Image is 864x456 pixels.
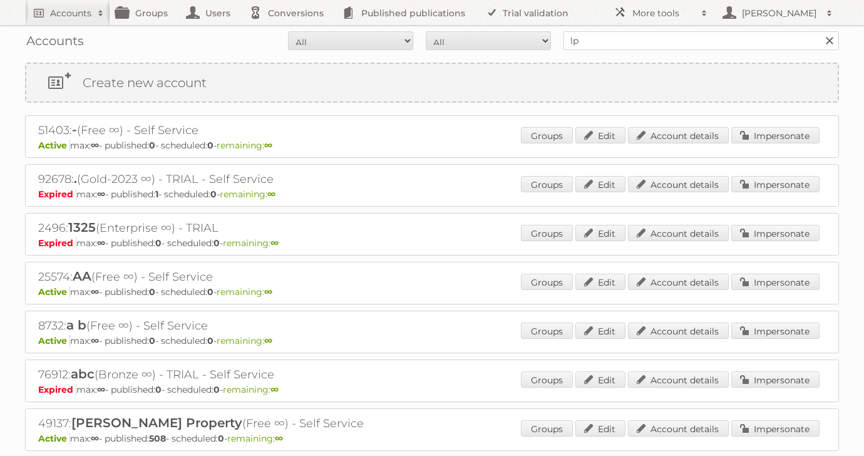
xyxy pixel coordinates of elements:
a: Groups [521,371,573,388]
span: remaining: [217,140,272,151]
a: Edit [575,176,625,192]
a: Edit [575,225,625,241]
a: Edit [575,323,625,339]
span: remaining: [220,189,275,200]
p: max: - published: - scheduled: - [38,384,826,395]
strong: 0 [149,335,155,346]
strong: 1 [155,189,158,200]
strong: ∞ [91,286,99,298]
strong: 0 [210,189,217,200]
span: remaining: [227,433,283,444]
strong: ∞ [264,335,272,346]
strong: 0 [207,335,213,346]
a: Edit [575,127,625,143]
span: Expired [38,237,76,249]
p: max: - published: - scheduled: - [38,286,826,298]
span: Active [38,140,70,151]
a: Impersonate [731,323,820,339]
span: Expired [38,189,76,200]
strong: 0 [218,433,224,444]
span: abc [71,366,95,381]
span: remaining: [217,335,272,346]
strong: ∞ [91,335,99,346]
a: Account details [628,420,729,437]
h2: [PERSON_NAME] [739,7,820,19]
a: Account details [628,323,729,339]
strong: ∞ [91,140,99,151]
h2: Accounts [50,7,91,19]
a: Groups [521,127,573,143]
h2: 25574: (Free ∞) - Self Service [38,269,476,285]
a: Create new account [26,64,838,101]
h2: 8732: (Free ∞) - Self Service [38,318,476,334]
span: Active [38,286,70,298]
p: max: - published: - scheduled: - [38,189,826,200]
a: Edit [575,371,625,388]
strong: 0 [213,384,220,395]
a: Edit [575,274,625,290]
strong: 0 [155,384,162,395]
strong: 0 [213,237,220,249]
strong: ∞ [267,189,275,200]
strong: 0 [155,237,162,249]
a: Groups [521,225,573,241]
span: Expired [38,384,76,395]
strong: ∞ [264,286,272,298]
a: Groups [521,176,573,192]
strong: ∞ [270,237,279,249]
span: - [72,122,77,137]
strong: ∞ [97,189,105,200]
strong: 0 [149,140,155,151]
strong: 0 [207,286,213,298]
a: Edit [575,420,625,437]
strong: ∞ [97,384,105,395]
span: remaining: [223,237,279,249]
a: Account details [628,127,729,143]
h2: 49137: (Free ∞) - Self Service [38,415,476,432]
h2: More tools [632,7,695,19]
a: Account details [628,176,729,192]
a: Impersonate [731,420,820,437]
strong: 508 [149,433,166,444]
a: Groups [521,323,573,339]
a: Impersonate [731,371,820,388]
a: Impersonate [731,225,820,241]
p: max: - published: - scheduled: - [38,433,826,444]
span: 1325 [68,220,96,235]
a: Account details [628,371,729,388]
h2: 76912: (Bronze ∞) - TRIAL - Self Service [38,366,476,383]
strong: ∞ [275,433,283,444]
span: . [74,171,77,186]
strong: ∞ [270,384,279,395]
strong: ∞ [91,433,99,444]
h2: 92678: (Gold-2023 ∞) - TRIAL - Self Service [38,171,476,187]
span: a b [66,318,86,333]
span: AA [73,269,91,284]
strong: 0 [149,286,155,298]
a: Account details [628,225,729,241]
a: Groups [521,274,573,290]
a: Impersonate [731,176,820,192]
strong: ∞ [97,237,105,249]
strong: 0 [207,140,213,151]
p: max: - published: - scheduled: - [38,237,826,249]
p: max: - published: - scheduled: - [38,140,826,151]
span: remaining: [223,384,279,395]
span: Active [38,335,70,346]
span: Active [38,433,70,444]
a: Groups [521,420,573,437]
h2: 2496: (Enterprise ∞) - TRIAL [38,220,476,236]
a: Impersonate [731,274,820,290]
a: Account details [628,274,729,290]
span: remaining: [217,286,272,298]
p: max: - published: - scheduled: - [38,335,826,346]
span: [PERSON_NAME] Property [71,415,242,430]
a: Impersonate [731,127,820,143]
h2: 51403: (Free ∞) - Self Service [38,122,476,138]
strong: ∞ [264,140,272,151]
